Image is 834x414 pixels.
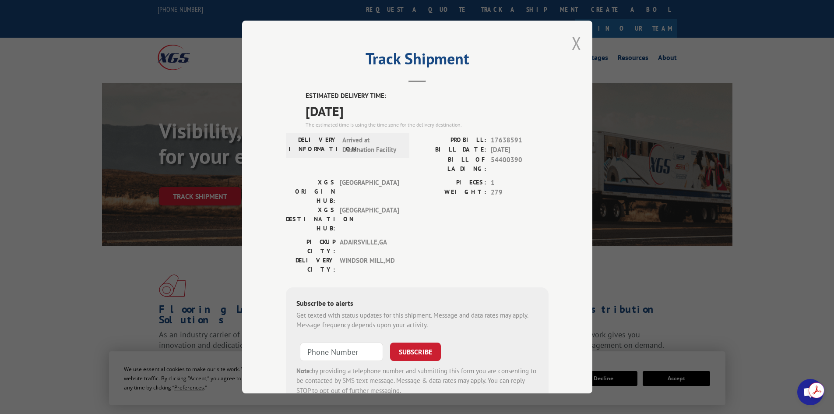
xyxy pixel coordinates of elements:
label: ESTIMATED DELIVERY TIME: [306,91,549,101]
div: Open chat [797,379,823,405]
label: PIECES: [417,178,486,188]
span: [DATE] [306,101,549,121]
div: The estimated time is using the time zone for the delivery destination. [306,121,549,129]
span: 54400390 [491,155,549,173]
label: XGS DESTINATION HUB: [286,205,335,233]
span: 279 [491,188,549,198]
button: Close modal [572,32,581,55]
div: Subscribe to alerts [296,298,538,311]
span: WINDSOR MILL , MD [340,256,399,274]
span: 17638591 [491,135,549,145]
label: PICKUP CITY: [286,237,335,256]
input: Phone Number [300,343,383,361]
span: Arrived at Destination Facility [342,135,401,155]
span: [GEOGRAPHIC_DATA] [340,178,399,205]
span: [GEOGRAPHIC_DATA] [340,205,399,233]
h2: Track Shipment [286,53,549,69]
label: DELIVERY INFORMATION: [289,135,338,155]
label: WEIGHT: [417,188,486,198]
strong: Note: [296,367,312,375]
div: Get texted with status updates for this shipment. Message and data rates may apply. Message frequ... [296,311,538,330]
button: SUBSCRIBE [390,343,441,361]
label: BILL DATE: [417,145,486,155]
label: DELIVERY CITY: [286,256,335,274]
span: 1 [491,178,549,188]
label: XGS ORIGIN HUB: [286,178,335,205]
div: by providing a telephone number and submitting this form you are consenting to be contacted by SM... [296,366,538,396]
label: PROBILL: [417,135,486,145]
span: [DATE] [491,145,549,155]
label: BILL OF LADING: [417,155,486,173]
span: ADAIRSVILLE , GA [340,237,399,256]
